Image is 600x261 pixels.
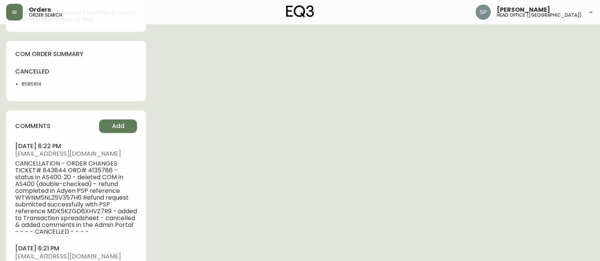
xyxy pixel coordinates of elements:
[286,5,314,17] img: logo
[29,13,62,17] h5: order search
[15,67,72,76] h4: cancelled
[99,119,137,133] button: Add
[15,244,137,253] h4: [DATE] 6:21 pm
[15,160,137,235] span: CANCELLATION - ORDER CHANGES TICKET# 843844 ORD# 4135786 - status in AS400: 20 - deleted COM in A...
[15,253,137,260] span: [EMAIL_ADDRESS][DOMAIN_NAME]
[15,122,50,130] h4: comments
[15,142,137,150] h4: [DATE] 6:22 pm
[497,7,550,13] span: [PERSON_NAME]
[112,122,124,130] span: Add
[476,5,491,20] img: 0cb179e7bf3690758a1aaa5f0aafa0b4
[497,13,582,17] h5: head office ([GEOGRAPHIC_DATA])
[29,7,51,13] span: Orders
[15,150,137,157] span: [EMAIL_ADDRESS][DOMAIN_NAME]
[22,81,72,88] li: 8585814
[15,50,137,58] h4: com order summary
